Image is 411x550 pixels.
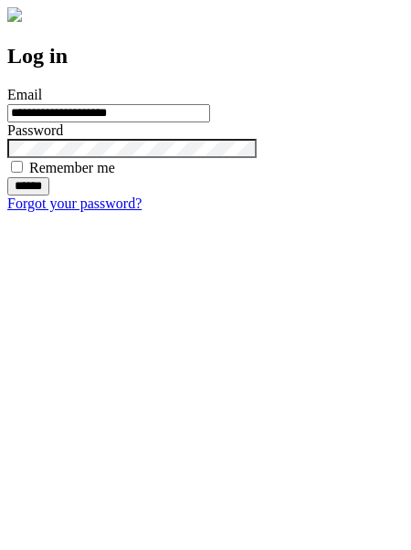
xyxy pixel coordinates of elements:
img: logo-4e3dc11c47720685a147b03b5a06dd966a58ff35d612b21f08c02c0306f2b779.png [7,7,22,22]
label: Email [7,87,42,102]
label: Remember me [29,160,115,175]
h2: Log in [7,44,404,69]
a: Forgot your password? [7,196,142,211]
label: Password [7,122,63,138]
